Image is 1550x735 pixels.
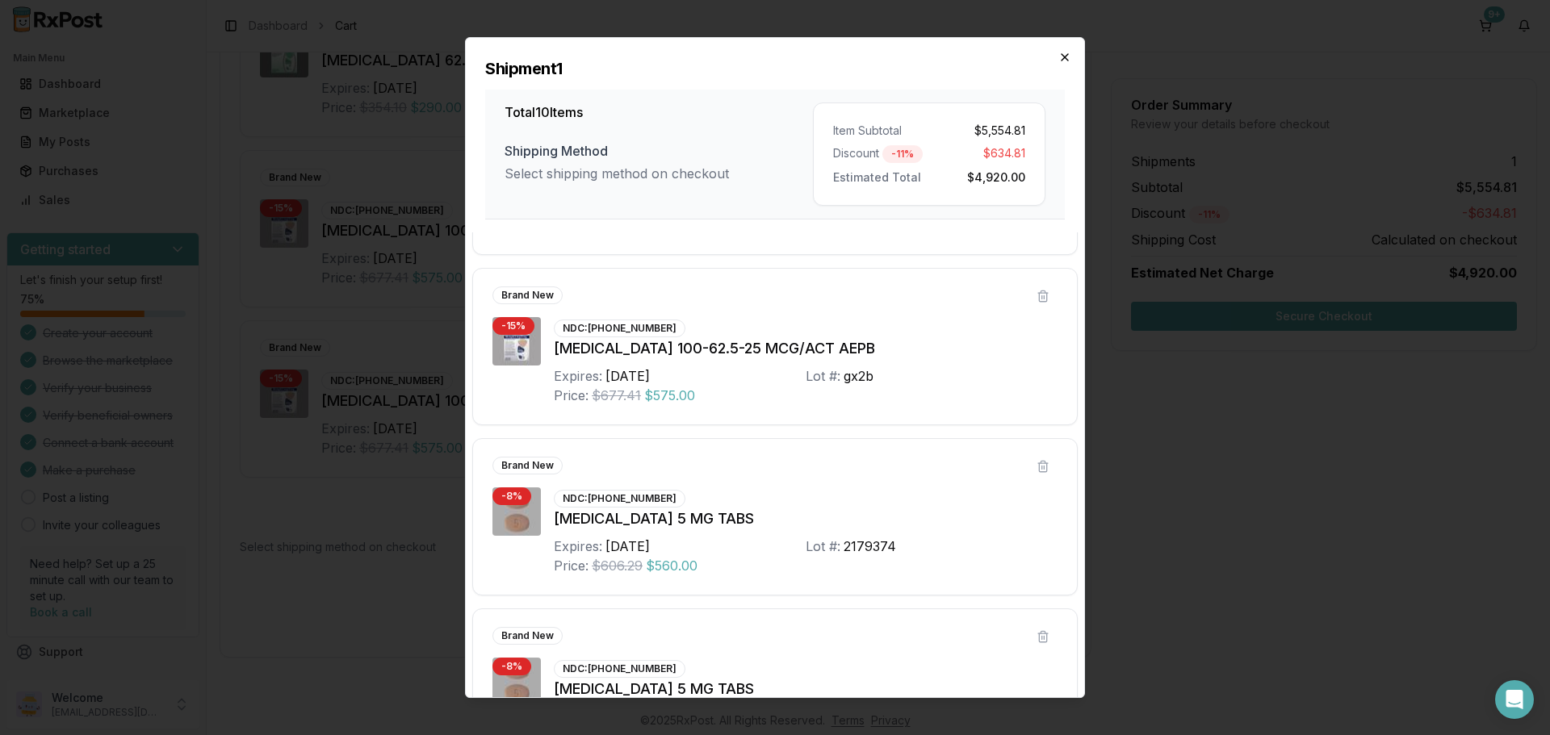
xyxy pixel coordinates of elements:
[644,215,695,235] span: $575.00
[833,167,921,184] span: Estimated Total
[936,123,1025,139] div: $5,554.81
[592,386,641,405] span: $677.41
[605,366,650,386] div: [DATE]
[492,487,541,536] img: Eliquis 5 MG TABS
[505,164,813,183] div: Select shipping method on checkout
[833,145,879,163] span: Discount
[554,319,685,337] div: NDC: [PHONE_NUMBER]
[844,537,896,556] div: 2179374
[505,141,813,161] div: Shipping Method
[833,123,923,139] div: Item Subtotal
[554,556,589,575] div: Price:
[844,366,873,386] div: gx2b
[806,537,840,556] div: Lot #:
[492,317,541,365] img: Trelegy Ellipta 100-62.5-25 MCG/ACT AEPB
[605,537,650,556] div: [DATE]
[644,386,695,405] span: $575.00
[592,556,643,575] span: $606.29
[554,490,685,507] div: NDC: [PHONE_NUMBER]
[554,366,602,386] div: Expires:
[492,658,531,675] div: - 8 %
[936,145,1025,163] div: $634.81
[492,457,563,474] div: Brand New
[554,660,685,678] div: NDC: [PHONE_NUMBER]
[554,386,589,405] div: Price:
[554,507,1058,530] div: [MEDICAL_DATA] 5 MG TABS
[592,215,641,235] span: $677.41
[485,57,1065,80] h2: Shipment 1
[967,167,1025,184] span: $4,920.00
[492,487,531,505] div: - 8 %
[505,102,813,122] h3: Total 10 Items
[554,215,589,235] div: Price:
[806,366,840,386] div: Lot #:
[646,556,697,575] span: $560.00
[554,337,1058,360] div: [MEDICAL_DATA] 100-62.5-25 MCG/ACT AEPB
[492,658,541,706] img: Eliquis 5 MG TABS
[882,145,923,163] div: - 11 %
[492,286,563,304] div: Brand New
[554,537,602,556] div: Expires:
[554,678,1058,700] div: [MEDICAL_DATA] 5 MG TABS
[492,627,563,645] div: Brand New
[492,317,534,335] div: - 15 %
